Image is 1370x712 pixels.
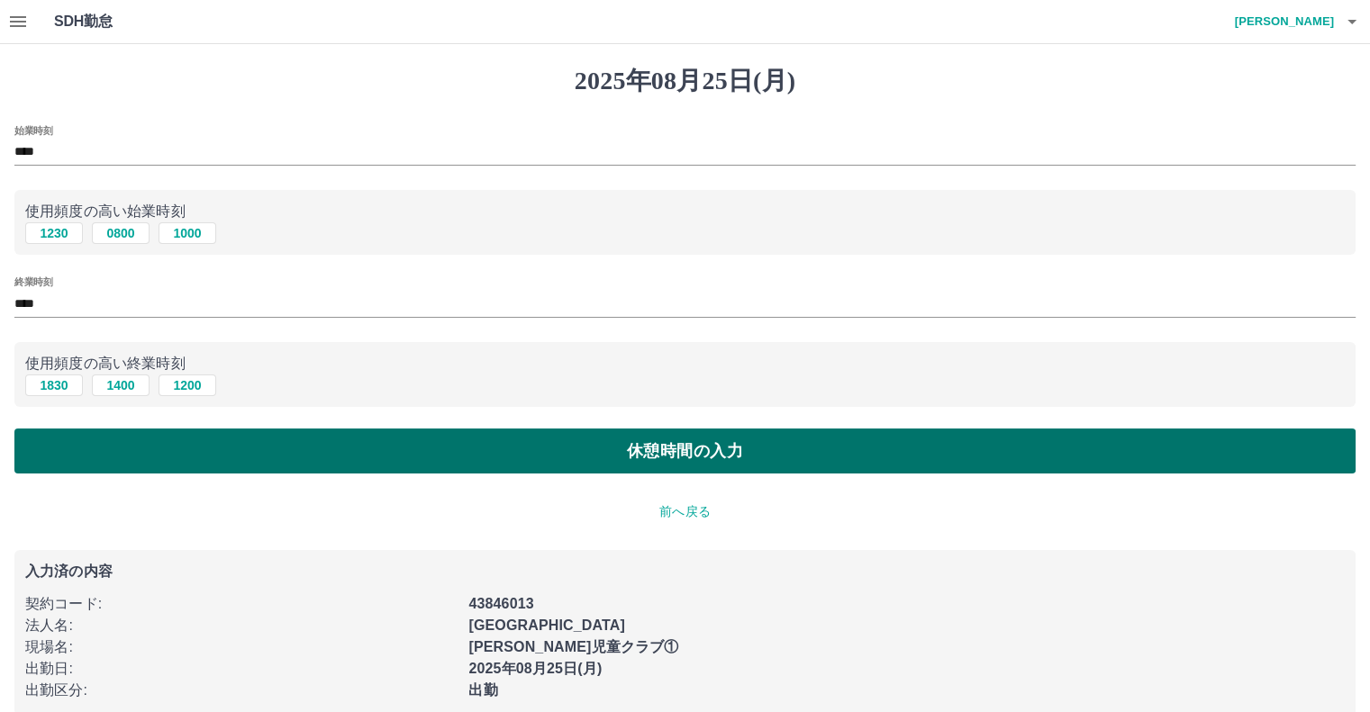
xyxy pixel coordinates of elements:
[25,353,1345,374] p: 使用頻度の高い終業時刻
[468,682,497,698] b: 出勤
[14,502,1356,521] p: 前へ戻る
[14,275,52,289] label: 終業時刻
[25,636,458,658] p: 現場名 :
[468,617,625,633] b: [GEOGRAPHIC_DATA]
[159,222,216,244] button: 1000
[25,593,458,615] p: 契約コード :
[25,564,1345,579] p: 入力済の内容
[25,680,458,701] p: 出勤区分 :
[14,123,52,137] label: 始業時刻
[25,201,1345,222] p: 使用頻度の高い始業時刻
[92,374,150,396] button: 1400
[25,658,458,680] p: 出勤日 :
[159,374,216,396] button: 1200
[468,596,533,611] b: 43846013
[14,428,1356,473] button: 休憩時間の入力
[468,639,678,654] b: [PERSON_NAME]児童クラブ①
[25,222,83,244] button: 1230
[92,222,150,244] button: 0800
[14,66,1356,96] h1: 2025年08月25日(月)
[25,615,458,636] p: 法人名 :
[468,661,602,676] b: 2025年08月25日(月)
[25,374,83,396] button: 1830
